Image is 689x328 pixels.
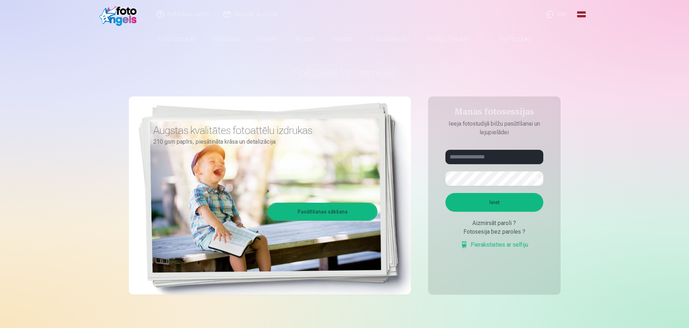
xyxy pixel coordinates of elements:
button: Ieiet [445,193,543,212]
a: Komplekti [204,29,248,49]
a: Pasūtīšanas sākšana [269,204,376,220]
a: Foto kalendāri [361,29,418,49]
h3: Augstas kvalitātes fotoattēlu izdrukas [153,124,372,137]
img: /fa1 [99,3,141,26]
a: Magnēti [248,29,287,49]
div: Aizmirsāt paroli ? [445,219,543,228]
a: Pierakstieties ar selfiju [461,241,528,249]
h4: Manas fotosessijas [438,107,550,120]
a: Atslēgu piekariņi [418,29,478,49]
a: Suvenīri [323,29,361,49]
p: 210 gsm papīrs, piesātināta krāsa un detalizācija [153,137,372,147]
a: Krūzes [287,29,323,49]
a: Visi produkti [478,29,540,49]
h1: Spilgtākās foto atmiņas [129,66,561,79]
p: Ieeja fotostudijā bilžu pasūtīšanai un lejupielādei [438,120,550,137]
a: Foto izdrukas [149,29,204,49]
div: Fotosesija bez paroles ? [445,228,543,236]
